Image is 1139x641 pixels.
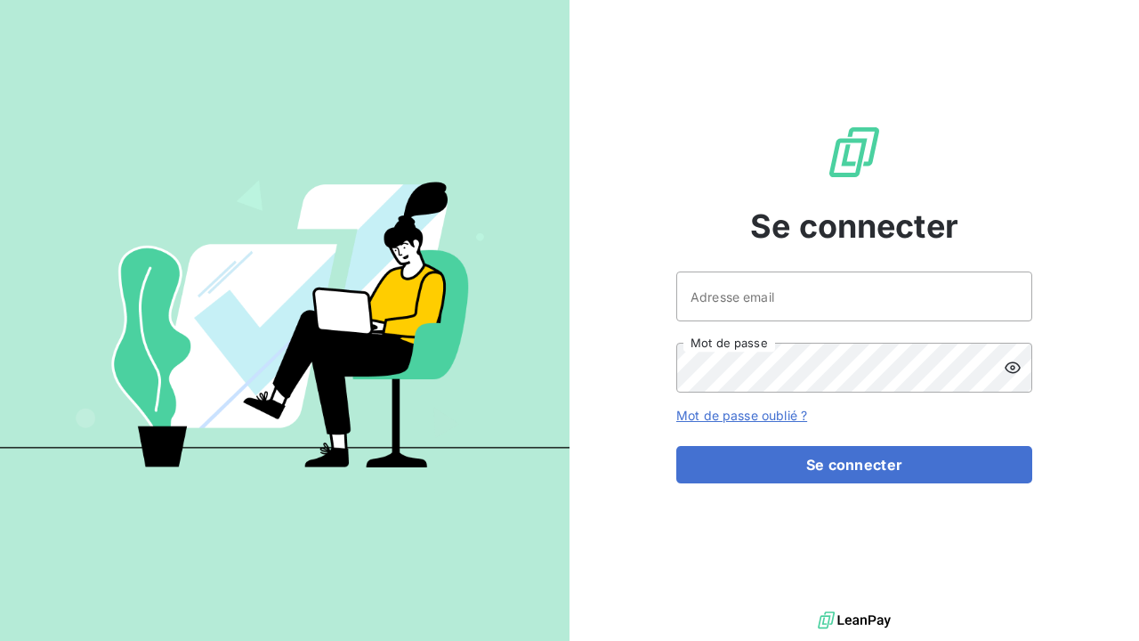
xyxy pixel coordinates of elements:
img: logo [818,607,891,634]
img: Logo LeanPay [826,124,883,181]
button: Se connecter [676,446,1032,483]
input: placeholder [676,272,1032,321]
a: Mot de passe oublié ? [676,408,807,423]
span: Se connecter [750,202,958,250]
